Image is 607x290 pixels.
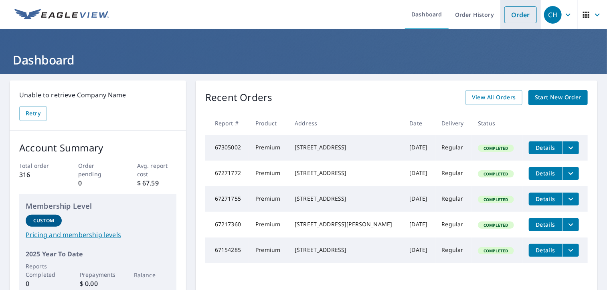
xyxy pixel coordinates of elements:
p: Avg. report cost [137,161,176,178]
button: filesDropdownBtn-67217360 [562,218,579,231]
td: 67271755 [205,186,249,212]
td: [DATE] [403,186,435,212]
td: 67271772 [205,161,249,186]
th: Date [403,111,435,135]
p: Unable to retrieve Company Name [19,90,176,100]
p: $ 67.59 [137,178,176,188]
td: Regular [435,238,472,263]
td: [DATE] [403,212,435,238]
span: Completed [479,222,513,228]
span: Retry [26,109,40,119]
span: Details [534,169,558,177]
button: filesDropdownBtn-67305002 [562,141,579,154]
div: [STREET_ADDRESS] [295,195,397,203]
p: Account Summary [19,141,176,155]
span: Completed [479,248,513,254]
p: 316 [19,170,59,179]
div: [STREET_ADDRESS] [295,169,397,177]
p: 2025 Year To Date [26,249,170,259]
button: detailsBtn-67217360 [529,218,562,231]
button: Retry [19,106,47,121]
span: Details [534,195,558,203]
th: Product [249,111,288,135]
td: Premium [249,135,288,161]
td: Premium [249,238,288,263]
p: Order pending [78,161,117,178]
button: filesDropdownBtn-67271772 [562,167,579,180]
span: Details [534,246,558,254]
span: Details [534,221,558,228]
div: [STREET_ADDRESS][PERSON_NAME] [295,220,397,228]
th: Status [471,111,522,135]
td: Regular [435,186,472,212]
td: [DATE] [403,135,435,161]
td: Regular [435,212,472,238]
td: 67305002 [205,135,249,161]
span: Completed [479,145,513,151]
span: Completed [479,197,513,202]
img: EV Logo [14,9,109,21]
span: Completed [479,171,513,177]
p: Custom [33,217,54,224]
h1: Dashboard [10,52,597,68]
td: Premium [249,212,288,238]
span: Start New Order [535,93,581,103]
button: detailsBtn-67305002 [529,141,562,154]
button: filesDropdownBtn-67271755 [562,193,579,205]
p: Balance [134,271,170,279]
span: View All Orders [472,93,516,103]
td: Premium [249,161,288,186]
button: detailsBtn-67154285 [529,244,562,257]
p: Recent Orders [205,90,273,105]
span: Details [534,144,558,151]
th: Delivery [435,111,472,135]
a: Pricing and membership levels [26,230,170,240]
a: View All Orders [465,90,522,105]
td: [DATE] [403,161,435,186]
p: Prepayments [80,270,116,279]
p: Membership Level [26,201,170,211]
p: $ 0.00 [80,279,116,288]
a: Order [504,6,537,23]
div: [STREET_ADDRESS] [295,246,397,254]
td: 67154285 [205,238,249,263]
button: filesDropdownBtn-67154285 [562,244,579,257]
td: [DATE] [403,238,435,263]
p: 0 [78,178,117,188]
p: Reports Completed [26,262,62,279]
td: Regular [435,161,472,186]
a: Start New Order [528,90,588,105]
p: 0 [26,279,62,288]
th: Report # [205,111,249,135]
div: CH [544,6,562,24]
td: Regular [435,135,472,161]
td: 67217360 [205,212,249,238]
button: detailsBtn-67271755 [529,193,562,205]
p: Total order [19,161,59,170]
button: detailsBtn-67271772 [529,167,562,180]
th: Address [288,111,403,135]
td: Premium [249,186,288,212]
div: [STREET_ADDRESS] [295,143,397,151]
